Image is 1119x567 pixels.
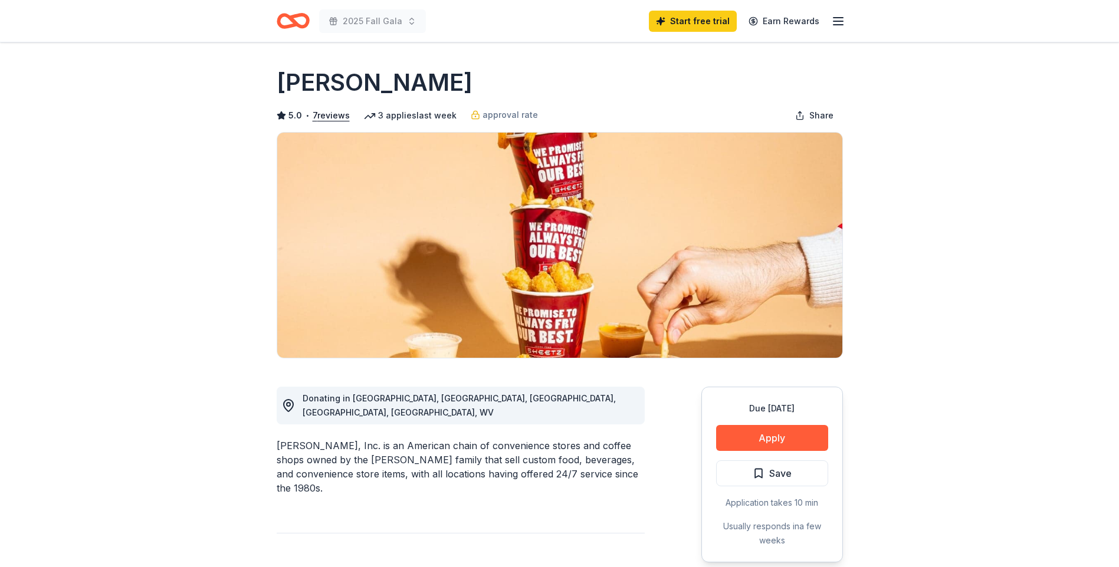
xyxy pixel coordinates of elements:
[313,108,350,123] button: 7reviews
[303,393,616,417] span: Donating in [GEOGRAPHIC_DATA], [GEOGRAPHIC_DATA], [GEOGRAPHIC_DATA], [GEOGRAPHIC_DATA], [GEOGRAPH...
[471,108,538,122] a: approval rate
[288,108,302,123] span: 5.0
[786,104,843,127] button: Share
[716,401,828,416] div: Due [DATE]
[769,466,792,481] span: Save
[716,519,828,548] div: Usually responds in a few weeks
[716,425,828,451] button: Apply
[277,66,472,99] h1: [PERSON_NAME]
[277,133,842,358] img: Image for Sheetz
[483,108,538,122] span: approval rate
[319,9,426,33] button: 2025 Fall Gala
[716,460,828,486] button: Save
[343,14,402,28] span: 2025 Fall Gala
[649,11,737,32] a: Start free trial
[305,111,309,120] span: •
[716,496,828,510] div: Application takes 10 min
[809,108,833,123] span: Share
[277,7,310,35] a: Home
[277,439,645,495] div: [PERSON_NAME], Inc. is an American chain of convenience stores and coffee shops owned by the [PER...
[364,108,457,123] div: 3 applies last week
[741,11,826,32] a: Earn Rewards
